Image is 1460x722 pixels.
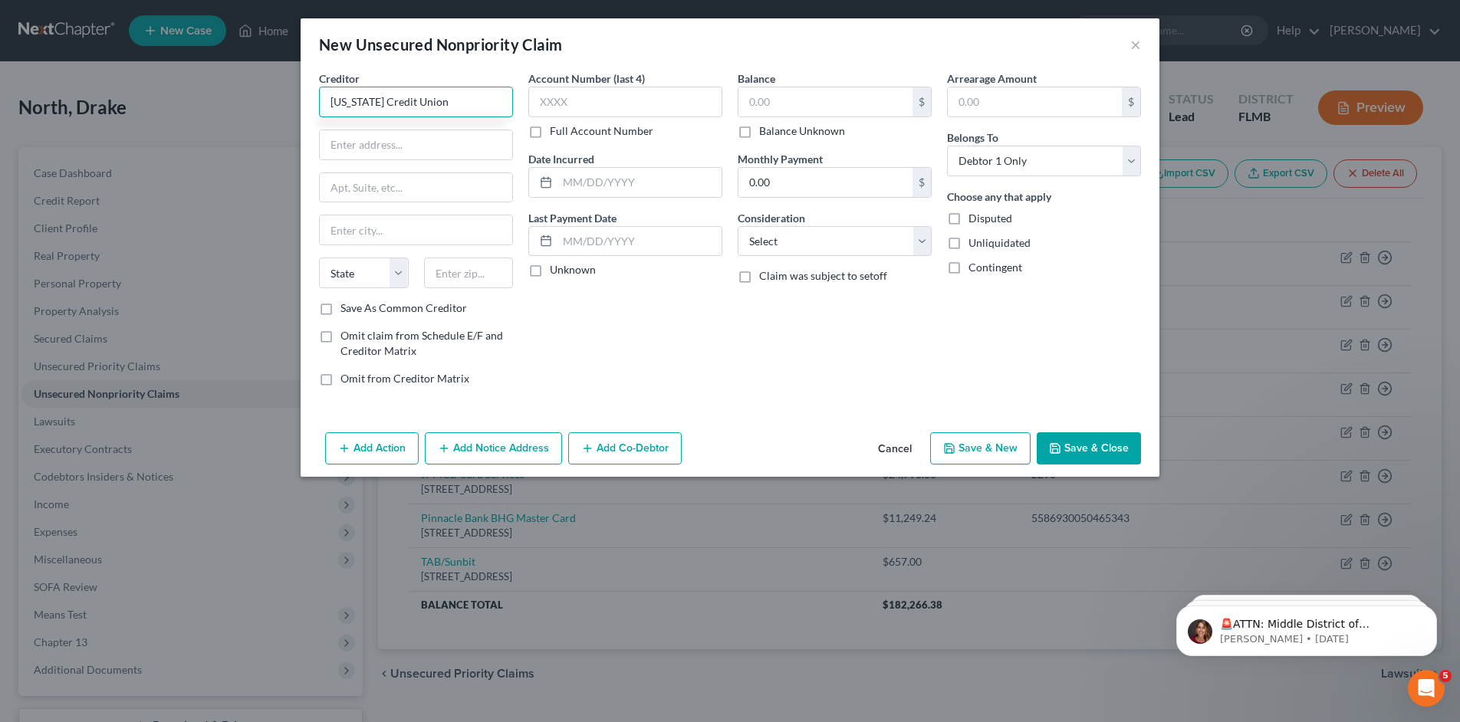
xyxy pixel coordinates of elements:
p: Message from Katie, sent 3w ago [67,59,265,73]
button: × [1130,35,1141,54]
input: MM/DD/YYYY [557,168,722,197]
span: Belongs To [947,131,998,144]
label: Save As Common Creditor [340,300,467,316]
span: Unliquidated [968,236,1031,249]
span: Contingent [968,261,1022,274]
span: Claim was subject to setoff [759,269,887,282]
iframe: Intercom notifications message [1153,573,1460,681]
div: $ [913,168,931,197]
button: Add Action [325,432,419,464]
label: Consideration [738,210,805,226]
span: Disputed [968,212,1012,225]
div: New Unsecured Nonpriority Claim [319,34,562,55]
button: Add Notice Address [425,432,562,464]
div: $ [913,87,931,117]
input: Apt, Suite, etc... [320,173,512,202]
label: Full Account Number [550,123,653,139]
input: Enter zip... [424,258,514,288]
button: Save & New [930,432,1031,464]
span: Omit claim from Schedule E/F and Creditor Matrix [340,329,503,357]
label: Account Number (last 4) [528,71,645,87]
label: Unknown [550,262,596,277]
input: Enter city... [320,215,512,244]
input: Enter address... [320,130,512,159]
div: $ [1122,87,1140,117]
input: 0.00 [738,87,913,117]
label: Last Payment Date [528,210,617,226]
span: Omit from Creditor Matrix [340,372,469,385]
input: 0.00 [948,87,1122,117]
iframe: Intercom live chat [1408,670,1445,707]
button: Add Co-Debtor [568,432,682,464]
label: Monthly Payment [738,151,823,167]
span: Creditor [319,72,360,85]
span: 5 [1439,670,1452,682]
span: 🚨ATTN: Middle District of [US_STATE] The court has added a new Credit Counseling Field that we ne... [67,44,260,179]
button: Save & Close [1037,432,1141,464]
input: 0.00 [738,168,913,197]
label: Date Incurred [528,151,594,167]
label: Choose any that apply [947,189,1051,205]
label: Balance Unknown [759,123,845,139]
input: MM/DD/YYYY [557,227,722,256]
label: Balance [738,71,775,87]
button: Cancel [866,434,924,464]
input: Search creditor by name... [319,87,513,117]
label: Arrearage Amount [947,71,1037,87]
input: XXXX [528,87,722,117]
